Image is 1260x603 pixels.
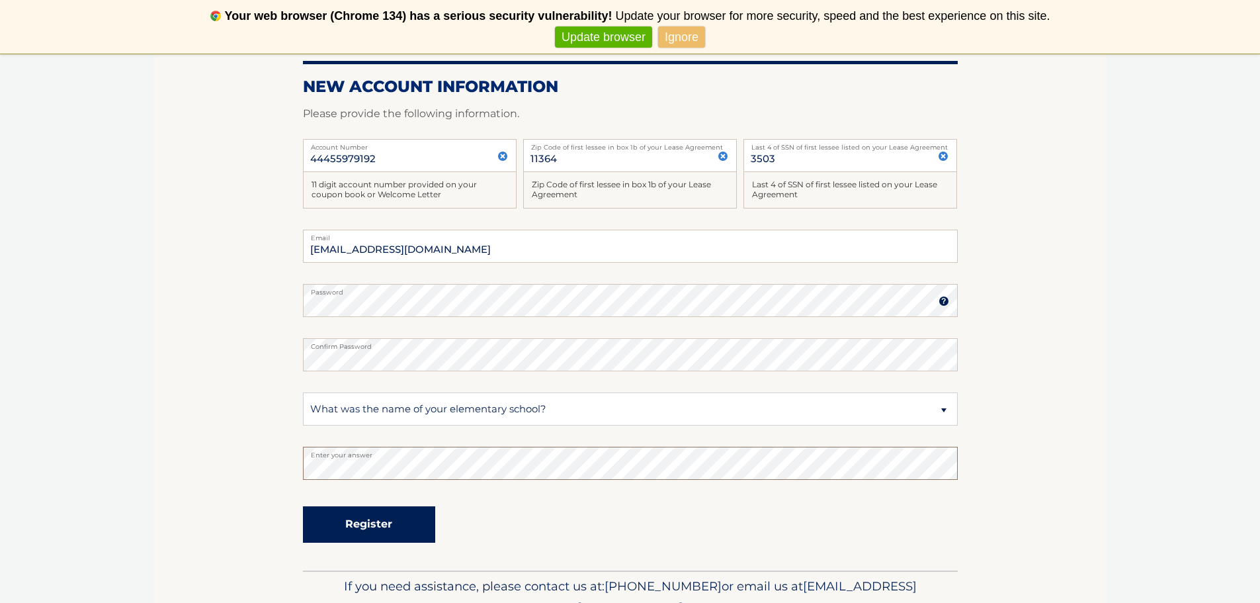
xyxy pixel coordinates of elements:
[303,172,517,209] div: 11 digit account number provided on your coupon book or Welcome Letter
[615,9,1050,23] span: Update your browser for more security, speed and the best experience on this site.
[939,296,949,306] img: tooltip.svg
[225,9,612,23] b: Your web browser (Chrome 134) has a serious security vulnerability!
[303,230,958,263] input: Email
[718,151,728,162] img: close.svg
[743,139,957,150] label: Last 4 of SSN of first lessee listed on your Lease Agreement
[523,139,737,172] input: Zip Code
[303,230,958,240] label: Email
[555,26,652,48] a: Update browser
[303,506,435,543] button: Register
[658,26,705,48] a: Ignore
[303,447,958,457] label: Enter your answer
[303,139,517,172] input: Account Number
[303,105,958,123] p: Please provide the following information.
[938,151,948,162] img: close.svg
[523,139,737,150] label: Zip Code of first lessee in box 1b of your Lease Agreement
[743,172,957,209] div: Last 4 of SSN of first lessee listed on your Lease Agreement
[303,139,517,150] label: Account Number
[303,284,958,295] label: Password
[743,139,957,172] input: SSN or EIN (last 4 digits only)
[303,338,958,349] label: Confirm Password
[303,77,958,97] h2: New Account Information
[605,579,722,594] span: [PHONE_NUMBER]
[497,151,508,162] img: close.svg
[523,172,737,209] div: Zip Code of first lessee in box 1b of your Lease Agreement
